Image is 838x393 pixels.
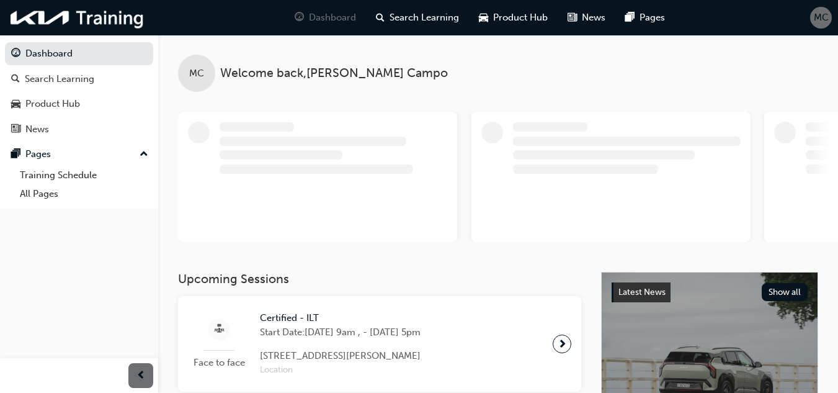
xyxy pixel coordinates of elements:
[5,42,153,65] a: Dashboard
[15,166,153,185] a: Training Schedule
[493,11,548,25] span: Product Hub
[260,311,421,325] span: Certified - ILT
[220,66,448,81] span: Welcome back , [PERSON_NAME] Campo
[11,74,20,85] span: search-icon
[640,11,665,25] span: Pages
[260,363,421,377] span: Location
[189,66,204,81] span: MC
[11,99,20,110] span: car-icon
[5,143,153,166] button: Pages
[25,72,94,86] div: Search Learning
[25,147,51,161] div: Pages
[260,325,421,340] span: Start Date: [DATE] 9am , - [DATE] 5pm
[188,356,250,370] span: Face to face
[25,122,49,137] div: News
[136,368,146,384] span: prev-icon
[612,282,808,302] a: Latest NewsShow all
[215,322,224,337] span: sessionType_FACE_TO_FACE-icon
[309,11,356,25] span: Dashboard
[285,5,366,30] a: guage-iconDashboard
[6,5,149,30] img: kia-training
[625,10,635,25] span: pages-icon
[5,118,153,141] a: News
[188,306,571,382] a: Face to faceCertified - ILTStart Date:[DATE] 9am , - [DATE] 5pm[STREET_ADDRESS][PERSON_NAME]Location
[479,10,488,25] span: car-icon
[11,124,20,135] span: news-icon
[568,10,577,25] span: news-icon
[376,10,385,25] span: search-icon
[558,5,615,30] a: news-iconNews
[260,349,421,363] span: [STREET_ADDRESS][PERSON_NAME]
[295,10,304,25] span: guage-icon
[5,40,153,143] button: DashboardSearch LearningProduct HubNews
[15,184,153,204] a: All Pages
[615,5,675,30] a: pages-iconPages
[178,272,581,286] h3: Upcoming Sessions
[618,287,666,297] span: Latest News
[582,11,605,25] span: News
[140,147,148,163] span: up-icon
[390,11,459,25] span: Search Learning
[762,283,808,301] button: Show all
[366,5,469,30] a: search-iconSearch Learning
[810,7,832,29] button: MC
[11,48,20,60] span: guage-icon
[11,149,20,160] span: pages-icon
[558,335,567,353] span: next-icon
[25,97,80,111] div: Product Hub
[814,11,829,25] span: MC
[5,68,153,91] a: Search Learning
[469,5,558,30] a: car-iconProduct Hub
[5,93,153,115] a: Product Hub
